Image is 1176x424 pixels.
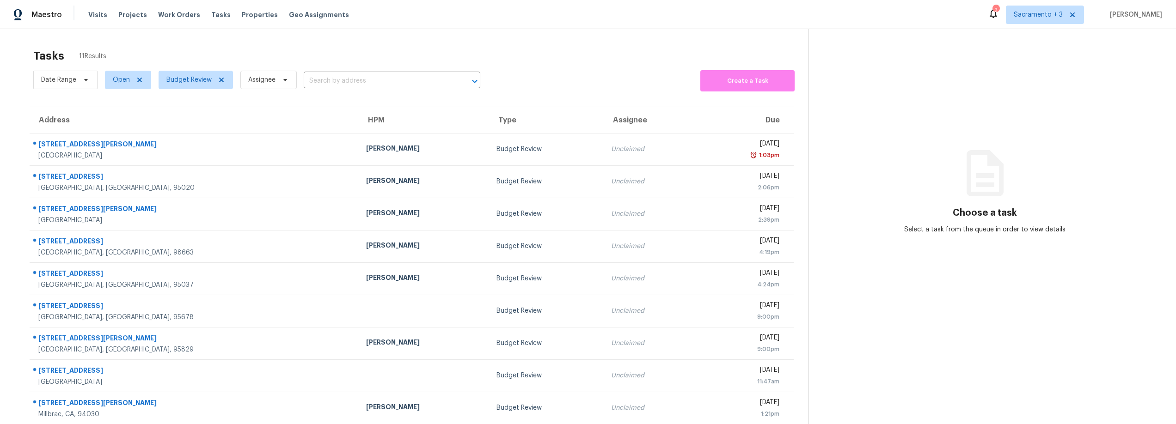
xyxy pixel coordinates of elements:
[38,204,351,216] div: [STREET_ADDRESS][PERSON_NAME]
[211,12,231,18] span: Tasks
[366,402,482,414] div: [PERSON_NAME]
[366,144,482,155] div: [PERSON_NAME]
[242,10,278,19] span: Properties
[703,333,779,345] div: [DATE]
[496,403,596,412] div: Budget Review
[611,371,688,380] div: Unclaimed
[38,151,351,160] div: [GEOGRAPHIC_DATA]
[158,10,200,19] span: Work Orders
[166,75,212,85] span: Budget Review
[496,209,596,218] div: Budget Review
[468,75,481,88] button: Open
[703,398,779,409] div: [DATE]
[41,75,76,85] span: Date Range
[611,274,688,283] div: Unclaimed
[703,301,779,312] div: [DATE]
[703,204,779,215] div: [DATE]
[496,339,596,348] div: Budget Review
[38,301,351,313] div: [STREET_ADDRESS]
[113,75,130,85] span: Open
[897,225,1073,234] div: Select a task from the queue in order to view details
[38,280,351,290] div: [GEOGRAPHIC_DATA], [GEOGRAPHIC_DATA], 95037
[611,339,688,348] div: Unclaimed
[38,269,351,280] div: [STREET_ADDRESS]
[703,171,779,183] div: [DATE]
[496,145,596,154] div: Budget Review
[703,183,779,192] div: 2:06pm
[38,313,351,322] div: [GEOGRAPHIC_DATA], [GEOGRAPHIC_DATA], 95678
[366,273,482,285] div: [PERSON_NAME]
[604,107,695,133] th: Assignee
[705,76,790,86] span: Create a Task
[489,107,604,133] th: Type
[611,145,688,154] div: Unclaimed
[38,236,351,248] div: [STREET_ADDRESS]
[38,410,351,419] div: Millbrae, CA, 94030
[496,306,596,315] div: Budget Review
[31,10,62,19] span: Maestro
[366,208,482,220] div: [PERSON_NAME]
[953,208,1017,218] h3: Choose a task
[696,107,794,133] th: Due
[88,10,107,19] span: Visits
[703,345,779,354] div: 9:00pm
[700,70,795,91] button: Create a Task
[703,268,779,280] div: [DATE]
[366,176,482,188] div: [PERSON_NAME]
[366,241,482,252] div: [PERSON_NAME]
[38,345,351,354] div: [GEOGRAPHIC_DATA], [GEOGRAPHIC_DATA], 95829
[611,242,688,251] div: Unclaimed
[703,236,779,248] div: [DATE]
[33,51,64,61] h2: Tasks
[304,74,454,88] input: Search by address
[1014,10,1063,19] span: Sacramento + 3
[38,216,351,225] div: [GEOGRAPHIC_DATA]
[38,172,351,183] div: [STREET_ADDRESS]
[611,403,688,412] div: Unclaimed
[703,248,779,257] div: 4:19pm
[611,177,688,186] div: Unclaimed
[611,209,688,218] div: Unclaimed
[38,183,351,193] div: [GEOGRAPHIC_DATA], [GEOGRAPHIC_DATA], 95020
[359,107,489,133] th: HPM
[496,274,596,283] div: Budget Review
[496,242,596,251] div: Budget Review
[496,371,596,380] div: Budget Review
[496,177,596,186] div: Budget Review
[38,366,351,377] div: [STREET_ADDRESS]
[118,10,147,19] span: Projects
[38,139,351,151] div: [STREET_ADDRESS][PERSON_NAME]
[757,151,779,160] div: 1:03pm
[992,6,999,15] div: 2
[703,139,779,151] div: [DATE]
[248,75,276,85] span: Assignee
[1106,10,1162,19] span: [PERSON_NAME]
[38,248,351,257] div: [GEOGRAPHIC_DATA], [GEOGRAPHIC_DATA], 98663
[703,365,779,377] div: [DATE]
[38,333,351,345] div: [STREET_ADDRESS][PERSON_NAME]
[750,151,757,160] img: Overdue Alarm Icon
[703,377,779,386] div: 11:47am
[611,306,688,315] div: Unclaimed
[703,409,779,418] div: 1:21pm
[703,280,779,289] div: 4:24pm
[703,312,779,321] div: 9:00pm
[79,52,106,61] span: 11 Results
[30,107,359,133] th: Address
[38,398,351,410] div: [STREET_ADDRESS][PERSON_NAME]
[703,215,779,224] div: 2:39pm
[289,10,349,19] span: Geo Assignments
[38,377,351,387] div: [GEOGRAPHIC_DATA]
[366,338,482,349] div: [PERSON_NAME]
